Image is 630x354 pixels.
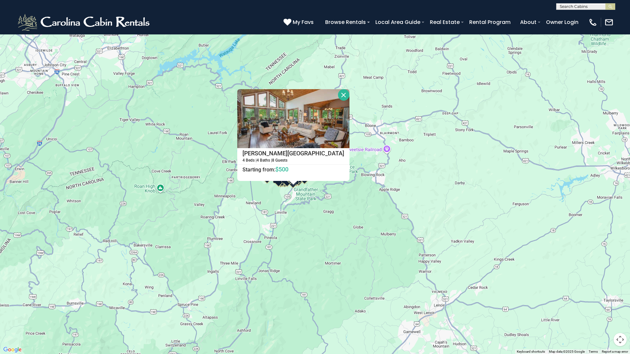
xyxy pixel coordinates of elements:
[604,18,614,27] img: mail-regular-white.png
[427,16,463,28] a: Real Estate
[283,18,315,27] a: My Favs
[293,18,314,26] span: My Favs
[543,16,582,28] a: Owner Login
[16,12,153,32] img: White-1-2.png
[517,16,540,28] a: About
[466,16,514,28] a: Rental Program
[372,16,424,28] a: Local Area Guide
[588,18,598,27] img: phone-regular-white.png
[322,16,369,28] a: Browse Rentals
